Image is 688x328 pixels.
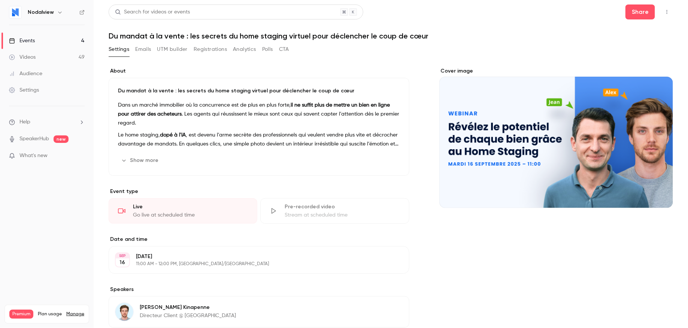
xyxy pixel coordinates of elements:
[120,259,125,266] p: 16
[625,4,655,19] button: Share
[19,152,48,160] span: What's new
[76,153,85,159] iframe: Noticeable Trigger
[54,135,69,143] span: new
[118,154,163,166] button: Show more
[9,37,35,45] div: Events
[38,311,62,317] span: Plan usage
[9,6,21,18] img: Nodalview
[285,203,400,211] div: Pre-recorded video
[135,43,151,55] button: Emails
[439,67,673,75] label: Cover image
[194,43,227,55] button: Registrations
[136,261,370,267] p: 11:00 AM - 12:00 PM, [GEOGRAPHIC_DATA]/[GEOGRAPHIC_DATA]
[109,31,673,40] h1: Du mandat à la vente : les secrets du home staging virtuel pour déclencher le coup de cœur
[115,303,133,321] img: Alexandre Kinapenne
[439,67,673,208] section: Cover image
[28,9,54,16] h6: Nodalview
[115,8,190,16] div: Search for videos or events
[233,43,256,55] button: Analytics
[118,87,400,95] p: Du mandat à la vente : les secrets du home staging virtuel pour déclencher le coup de cœur
[66,311,84,317] a: Manage
[160,132,186,138] strong: dopé à l'IA
[133,211,248,219] div: Go live at scheduled time
[9,310,33,319] span: Premium
[260,198,409,224] div: Pre-recorded videoStream at scheduled time
[109,188,409,195] p: Event type
[136,253,370,260] p: [DATE]
[285,211,400,219] div: Stream at scheduled time
[9,118,85,126] li: help-dropdown-opener
[140,312,236,319] p: Directeur Client @ [GEOGRAPHIC_DATA]
[9,86,39,94] div: Settings
[157,43,188,55] button: UTM builder
[118,101,400,128] p: Dans un marché immobilier où la concurrence est de plus en plus forte, . Les agents qui réussisse...
[279,43,289,55] button: CTA
[19,135,49,143] a: SpeakerHub
[109,198,257,224] div: LiveGo live at scheduled time
[116,253,129,258] div: SEP
[109,286,409,293] label: Speakers
[109,296,409,328] div: Alexandre Kinapenne[PERSON_NAME] KinapenneDirecteur Client @ [GEOGRAPHIC_DATA]
[133,203,248,211] div: Live
[118,131,400,148] p: Le home staging, , est devenu l’arme secrète des professionnels qui veulent vendre plus vite et d...
[109,67,409,75] label: About
[140,304,236,311] p: [PERSON_NAME] Kinapenne
[9,53,36,61] div: Videos
[109,43,129,55] button: Settings
[9,70,42,77] div: Audience
[19,118,30,126] span: Help
[109,236,409,243] label: Date and time
[262,43,273,55] button: Polls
